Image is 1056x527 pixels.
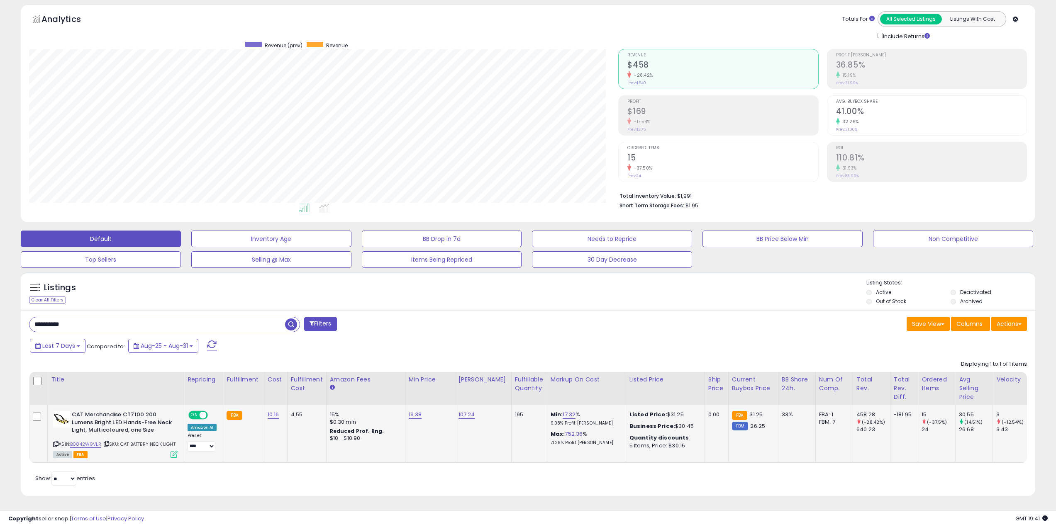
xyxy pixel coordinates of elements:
[330,427,384,435] b: Reduced Prof. Rng.
[836,127,857,132] small: Prev: 31.00%
[71,515,106,522] a: Terms of Use
[631,72,653,78] small: -28.42%
[207,412,220,419] span: OFF
[862,419,885,425] small: (-28.42%)
[551,440,619,446] p: 71.28% Profit [PERSON_NAME]
[35,474,95,482] span: Show: entries
[629,442,698,449] div: 5 Items, Price: $30.15
[627,153,818,164] h2: 15
[227,375,260,384] div: Fulfillment
[21,231,181,247] button: Default
[551,410,563,418] b: Min:
[458,410,475,419] a: 107.24
[629,375,701,384] div: Listed Price
[532,251,692,268] button: 30 Day Decrease
[619,202,684,209] b: Short Term Storage Fees:
[291,375,323,393] div: Fulfillment Cost
[362,251,522,268] button: Items Being Repriced
[268,375,284,384] div: Cost
[856,375,887,393] div: Total Rev.
[836,100,1027,104] span: Avg. Buybox Share
[107,515,144,522] a: Privacy Policy
[819,411,846,418] div: FBA: 1
[959,411,993,418] div: 30.55
[8,515,39,522] strong: Copyright
[330,418,399,426] div: $0.30 min
[836,80,858,85] small: Prev: 31.99%
[782,411,809,418] div: 33%
[708,375,725,393] div: Ship Price
[8,515,144,523] div: seller snap | |
[627,53,818,58] span: Revenue
[188,375,219,384] div: Repricing
[991,317,1027,331] button: Actions
[894,375,915,401] div: Total Rev. Diff.
[922,426,955,433] div: 24
[627,107,818,118] h2: $169
[996,411,1030,418] div: 3
[627,127,646,132] small: Prev: $205
[627,146,818,151] span: Ordered Items
[409,375,451,384] div: Min Price
[265,42,302,49] span: Revenue (prev)
[141,342,188,350] span: Aug-25 - Aug-31
[42,342,75,350] span: Last 7 Days
[876,289,891,296] label: Active
[907,317,950,331] button: Save View
[836,60,1027,71] h2: 36.85%
[551,375,622,384] div: Markup on Cost
[627,80,646,85] small: Prev: $640
[565,430,583,438] a: 752.36
[330,435,399,442] div: $10 - $10.90
[191,231,351,247] button: Inventory Age
[515,375,544,393] div: Fulfillable Quantity
[41,13,97,27] h5: Analytics
[922,375,952,393] div: Ordered Items
[873,231,1033,247] button: Non Competitive
[191,251,351,268] button: Selling @ Max
[996,375,1027,384] div: Velocity
[732,411,747,420] small: FBA
[21,251,181,268] button: Top Sellers
[959,426,993,433] div: 26.68
[894,411,912,418] div: -181.95
[189,412,200,419] span: ON
[840,119,859,125] small: 32.26%
[629,410,667,418] b: Listed Price:
[866,279,1035,287] p: Listing States:
[29,296,66,304] div: Clear All Filters
[551,430,565,438] b: Max:
[782,375,812,393] div: BB Share 24h.
[836,153,1027,164] h2: 110.81%
[53,411,178,457] div: ASIN:
[563,410,576,419] a: 17.32
[72,411,173,436] b: CAT Merchandise CT7100 200 Lumens Bright LED Hands-Free Neck Light, Multicoloured, one Size
[629,422,675,430] b: Business Price:
[732,375,775,393] div: Current Buybox Price
[856,426,890,433] div: 640.23
[685,202,698,209] span: $1.95
[960,298,983,305] label: Archived
[53,411,70,427] img: 31cfGXupYkL._SL40_.jpg
[227,411,242,420] small: FBA
[1002,419,1024,425] small: (-12.54%)
[629,411,698,418] div: $31.25
[362,231,522,247] button: BB Drop in 7d
[1015,515,1048,522] span: 2025-09-9 19:41 GMT
[961,360,1027,368] div: Displaying 1 to 1 of 1 items
[304,317,337,331] button: Filters
[619,190,1021,200] li: $1,991
[627,173,641,178] small: Prev: 24
[842,15,875,23] div: Totals For
[996,426,1030,433] div: 3.43
[87,342,125,350] span: Compared to:
[956,320,983,328] span: Columns
[330,411,399,418] div: 15%
[732,422,748,430] small: FBM
[629,434,689,442] b: Quantity discounts
[102,441,176,447] span: | SKU: CAT BATTERY NECK LIGHT
[836,107,1027,118] h2: 41.00%
[326,42,348,49] span: Revenue
[959,375,989,401] div: Avg Selling Price
[631,119,651,125] small: -17.54%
